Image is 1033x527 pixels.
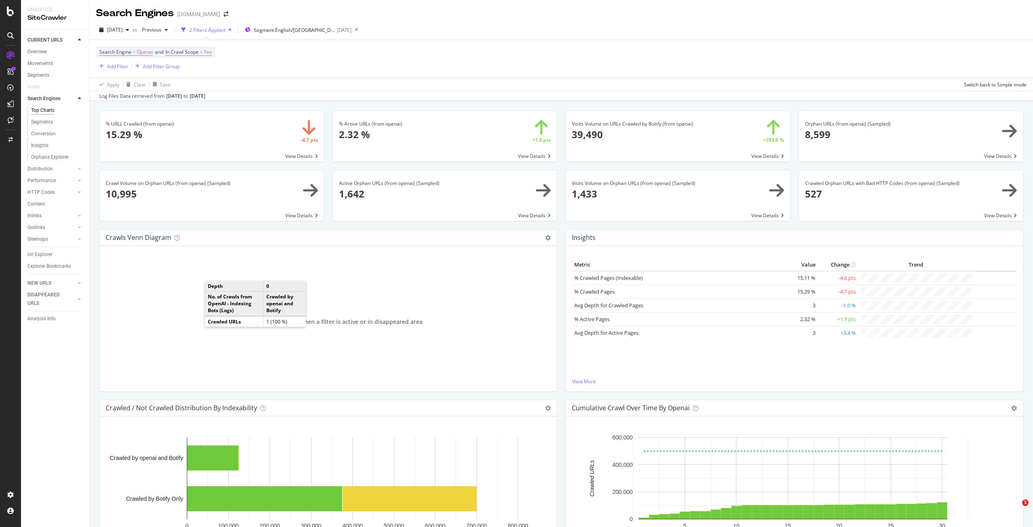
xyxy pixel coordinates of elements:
[31,141,84,150] a: Insights
[27,83,48,91] a: Visits
[27,83,40,91] div: Visits
[572,232,596,243] h4: Insights
[27,6,83,13] div: Analytics
[177,10,220,18] div: [DOMAIN_NAME]
[858,259,974,271] th: Trend
[574,302,643,309] a: Avg Depth for Crawled Pages
[31,106,54,115] div: Top Charts
[200,48,203,55] span: =
[27,176,56,185] div: Performance
[27,13,83,23] div: SiteCrawler
[27,94,75,103] a: Search Engines
[785,259,818,271] th: Value
[31,141,48,150] div: Insights
[574,274,643,281] a: % Crawled Pages (Indexable)
[31,130,56,138] div: Conversion
[27,223,45,232] div: Outlinks
[545,405,551,411] i: Options
[27,36,75,44] a: CURRENT URLS
[139,26,161,33] span: Previous
[27,176,75,185] a: Performance
[1011,405,1017,411] i: Options
[27,165,53,173] div: Distribution
[818,271,858,285] td: -4.6 pts
[27,315,84,323] a: Analysis Info
[785,326,818,340] td: 3
[27,291,75,308] a: DISAPPEARED URLS
[31,153,84,162] a: Orphans Explorer
[27,71,84,80] a: Segments
[1022,500,1029,506] span: 1
[165,48,199,55] span: In Crawl Scope
[254,27,335,34] span: Segment: English/[GEOGRAPHIC_DATA]
[27,165,75,173] a: Distribution
[1006,500,1025,519] iframe: Intercom live chat
[263,281,306,292] td: 0
[27,36,63,44] div: CURRENT URLS
[27,279,75,288] a: NEW URLS
[27,94,61,103] div: Search Engines
[961,78,1027,91] button: Switch back to Simple mode
[106,403,257,414] h4: Crawled / Not Crawled Distribution By Indexability
[31,118,84,126] a: Segments
[27,48,84,56] a: Overview
[205,292,263,316] td: No. of Crawls from OpenAI - Indexing Bots (Logs)
[785,271,818,285] td: 15.11 %
[27,250,52,259] div: Url Explorer
[27,188,75,197] a: HTTP Codes
[139,23,171,36] button: Previous
[785,298,818,312] td: 3
[96,6,174,20] div: Search Engines
[574,329,638,336] a: Avg Depth for Active Pages
[99,48,132,55] span: Search Engine
[143,63,180,70] div: Add Filter Group
[137,46,153,58] span: Openai
[572,403,690,414] h4: Cumulative Crawl Over Time by openai
[612,435,633,441] text: 600,000
[204,46,212,58] span: Yes
[31,106,84,115] a: Top Charts
[27,59,53,68] div: Movements
[612,462,633,468] text: 400,000
[574,315,610,323] a: % Active Pages
[224,11,228,17] div: arrow-right-arrow-left
[99,92,205,100] div: Log Files Data retrieved from to
[132,61,180,71] button: Add Filter Group
[574,288,615,295] a: % Crawled Pages
[27,291,68,308] div: DISAPPEARED URLS
[785,285,818,298] td: 15.29 %
[572,259,785,271] th: Metric
[337,27,351,34] div: [DATE]
[589,460,595,497] text: Crawled URLs
[133,48,136,55] span: =
[126,496,183,502] text: Crawled by Botify Only
[189,27,225,34] div: 2 Filters Applied
[31,118,53,126] div: Segments
[612,489,633,495] text: 200,000
[178,23,235,36] button: 2 Filters Applied
[818,285,858,298] td: -4.7 pts
[27,200,45,208] div: Content
[27,71,49,80] div: Segments
[785,312,818,326] td: 2.32 %
[166,92,182,100] div: [DATE]
[107,26,123,33] span: 2025 Aug. 1st
[27,235,48,244] div: Sitemaps
[107,81,119,88] div: Apply
[242,23,351,36] button: Segment:English/[GEOGRAPHIC_DATA][DATE]
[27,235,75,244] a: Sitemaps
[123,78,146,91] button: Clear
[205,281,263,292] td: Depth
[818,312,858,326] td: +1.9 pts
[27,212,75,220] a: Inlinks
[263,316,306,327] td: 1 (100 %)
[134,81,146,88] div: Clear
[818,298,858,312] td: -1.0 %
[818,259,858,271] th: Change
[31,153,69,162] div: Orphans Explorer
[27,279,51,288] div: NEW URLS
[27,188,55,197] div: HTTP Codes
[150,78,171,91] button: Save
[107,63,128,70] div: Add Filter
[234,318,422,326] span: Can't display this chart when a filter is active or in disappeared area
